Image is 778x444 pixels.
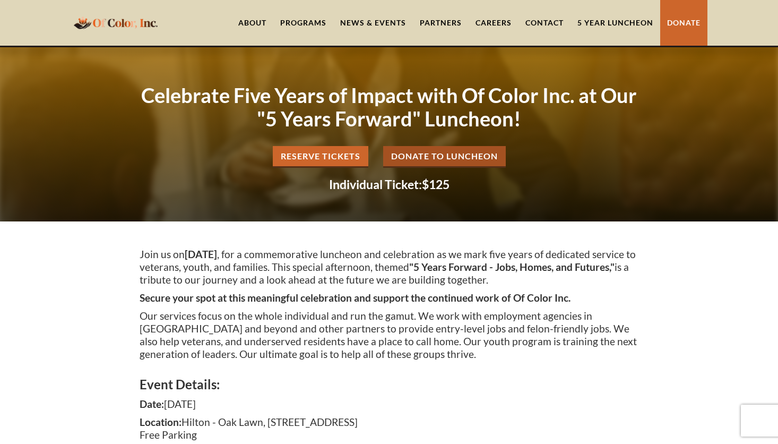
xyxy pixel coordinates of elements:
[140,416,181,428] strong: Location:
[140,398,638,411] p: [DATE]
[185,248,217,260] strong: [DATE]
[140,310,638,361] p: Our services focus on the whole individual and run the gamut. We work with employment agencies in...
[140,178,638,191] h2: $125
[140,292,570,304] strong: Secure your spot at this meaningful celebration and support the continued work of Of Color Inc.
[409,261,615,273] strong: "5 Years Forward - Jobs, Homes, and Futures,"
[383,146,506,168] a: Donate to Luncheon
[140,416,638,441] p: Hilton - Oak Lawn, [STREET_ADDRESS] Free Parking
[71,10,161,35] a: home
[273,146,368,168] a: Reserve Tickets
[329,177,422,192] strong: Individual Ticket:
[280,18,326,28] div: Programs
[141,83,637,131] strong: Celebrate Five Years of Impact with Of Color Inc. at Our "5 Years Forward" Luncheon!
[140,398,164,410] strong: Date:
[140,377,220,392] strong: Event Details:
[140,248,638,286] p: Join us on , for a commemorative luncheon and celebration as we mark five years of dedicated serv...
